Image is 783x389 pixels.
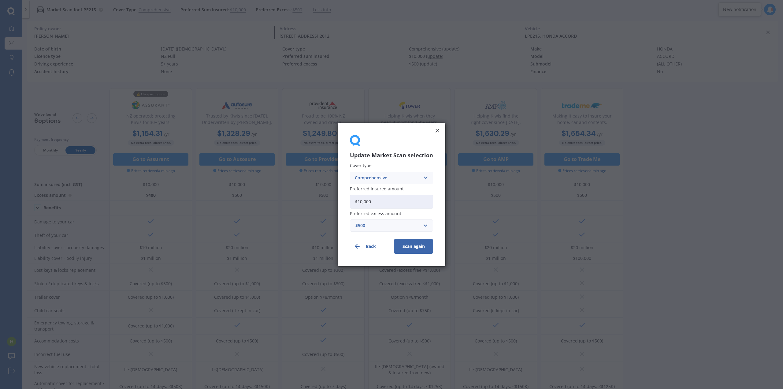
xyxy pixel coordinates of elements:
[350,211,401,217] span: Preferred excess amount
[355,174,420,181] div: Comprehensive
[350,239,389,254] button: Back
[350,152,433,159] h3: Update Market Scan selection
[350,186,404,192] span: Preferred insured amount
[350,163,372,169] span: Cover type
[394,239,433,254] button: Scan again
[350,195,433,209] input: Enter amount
[355,223,420,229] div: $500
